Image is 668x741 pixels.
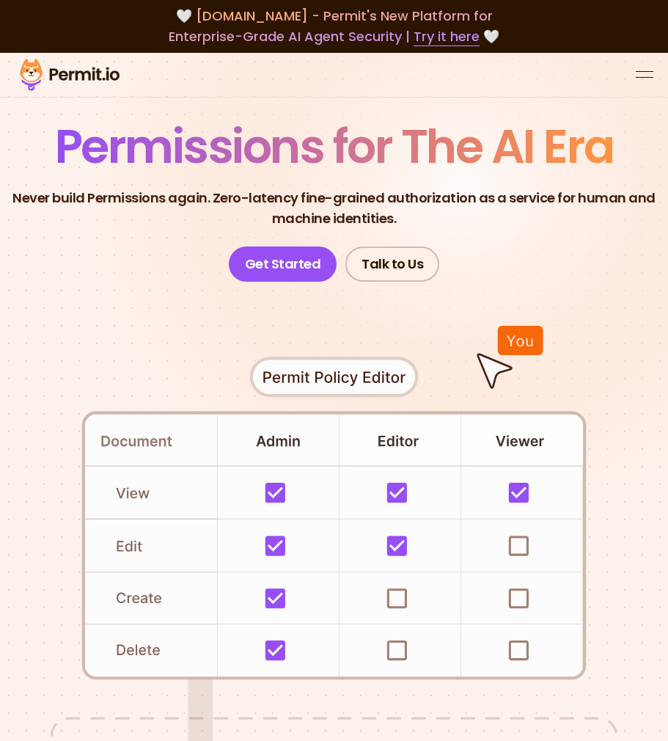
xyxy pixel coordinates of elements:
a: Get Started [229,247,337,282]
img: Permit logo [15,56,125,94]
span: Permissions for The AI Era [55,114,614,179]
button: open menu [636,66,653,84]
a: Try it here [414,27,480,46]
p: Never build Permissions again. Zero-latency fine-grained authorization as a service for human and... [12,188,656,229]
span: [DOMAIN_NAME] - Permit's New Platform for Enterprise-Grade AI Agent Security | [169,7,493,45]
a: Talk to Us [345,247,439,282]
div: 🤍 🤍 [15,6,653,47]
